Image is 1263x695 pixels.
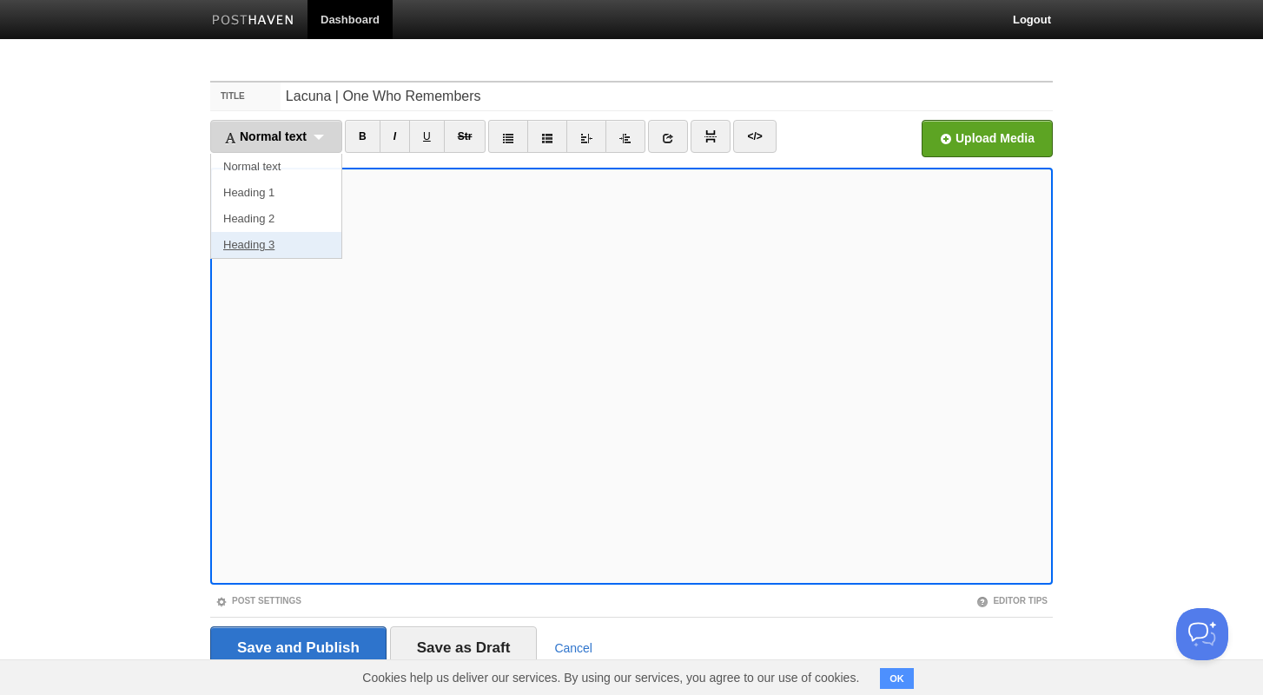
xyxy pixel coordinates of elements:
[224,129,307,143] span: Normal text
[458,130,473,142] del: Str
[409,120,445,153] a: U
[704,130,717,142] img: pagebreak-icon.png
[880,668,914,689] button: OK
[380,120,410,153] a: I
[212,15,294,28] img: Posthaven-bar
[733,120,776,153] a: </>
[390,626,538,670] input: Save as Draft
[211,154,341,180] a: Normal text
[444,120,486,153] a: Str
[976,596,1048,606] a: Editor Tips
[554,641,592,655] a: Cancel
[211,232,341,258] a: Heading 3
[211,206,341,232] a: Heading 2
[211,180,341,206] a: Heading 1
[210,83,281,110] label: Title
[345,660,876,695] span: Cookies help us deliver our services. By using our services, you agree to our use of cookies.
[1176,608,1228,660] iframe: Help Scout Beacon - Open
[345,120,380,153] a: B
[210,626,387,670] input: Save and Publish
[215,596,301,606] a: Post Settings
